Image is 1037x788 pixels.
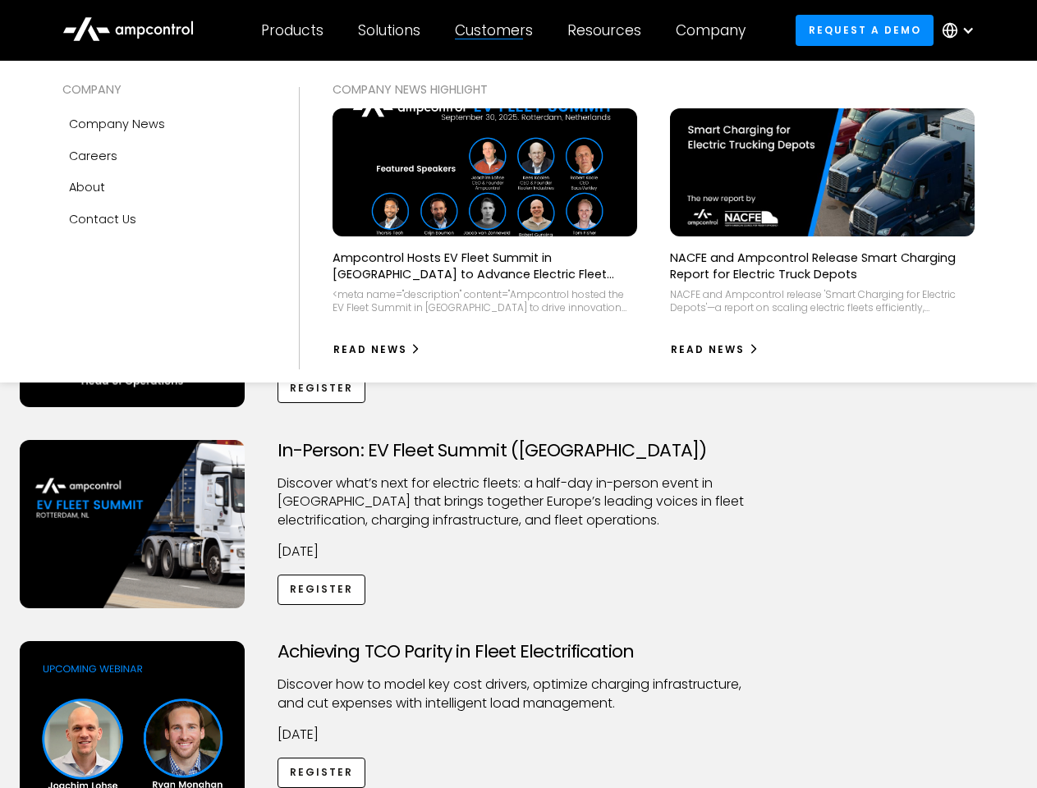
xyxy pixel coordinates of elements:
a: Careers [62,140,266,172]
div: COMPANY [62,80,266,98]
div: About [69,178,105,196]
div: Contact Us [69,210,136,228]
a: Read News [670,337,759,363]
a: Request a demo [796,15,934,45]
p: Discover how to model key cost drivers, optimize charging infrastructure, and cut expenses with i... [278,676,760,712]
div: Company [676,21,746,39]
div: Read News [671,342,745,357]
div: Resources [567,21,641,39]
div: <meta name="description" content="Ampcontrol hosted the EV Fleet Summit in [GEOGRAPHIC_DATA] to d... [333,288,637,314]
a: Register [278,373,366,403]
a: Read News [333,337,422,363]
a: Contact Us [62,204,266,235]
div: Products [261,21,323,39]
a: About [62,172,266,203]
a: Register [278,758,366,788]
p: Ampcontrol Hosts EV Fleet Summit in [GEOGRAPHIC_DATA] to Advance Electric Fleet Management in [GE... [333,250,637,282]
h3: In-Person: EV Fleet Summit ([GEOGRAPHIC_DATA]) [278,440,760,461]
h3: Achieving TCO Parity in Fleet Electrification [278,641,760,662]
a: Company news [62,108,266,140]
div: NACFE and Ampcontrol release 'Smart Charging for Electric Depots'—a report on scaling electric fl... [670,288,975,314]
div: Solutions [358,21,420,39]
p: NACFE and Ampcontrol Release Smart Charging Report for Electric Truck Depots [670,250,975,282]
div: Customers [455,21,533,39]
p: [DATE] [278,726,760,744]
p: ​Discover what’s next for electric fleets: a half-day in-person event in [GEOGRAPHIC_DATA] that b... [278,474,760,529]
div: Read News [333,342,407,357]
p: [DATE] [278,543,760,561]
a: Register [278,575,366,605]
div: COMPANY NEWS Highlight [333,80,975,98]
div: Company news [69,115,165,133]
div: Careers [69,147,117,165]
